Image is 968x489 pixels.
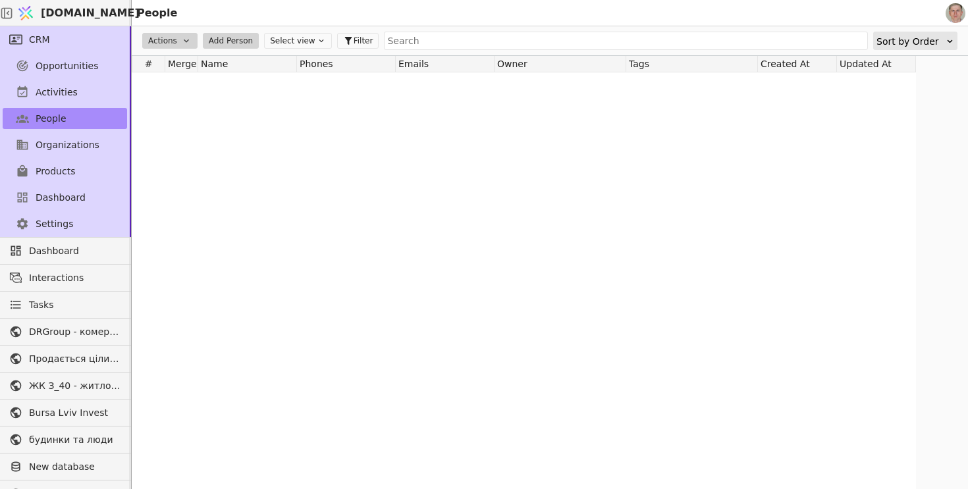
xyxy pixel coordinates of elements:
a: [DOMAIN_NAME] [13,1,132,26]
a: Organizations [3,134,127,155]
span: [DOMAIN_NAME] [41,5,140,21]
button: Select view [264,33,331,49]
span: Products [36,165,75,178]
a: People [3,108,127,129]
span: CRM [29,33,50,47]
span: Dashboard [36,191,86,205]
a: Продається цілий будинок [PERSON_NAME] нерухомість [3,348,127,369]
a: будинки та люди [3,429,127,450]
input: Search [384,32,868,50]
a: Opportunities [3,55,127,76]
span: Tags [629,59,649,69]
img: Logo [16,1,36,26]
span: DRGroup - комерційна нерухоомість [29,325,121,339]
button: Actions [142,33,198,49]
span: Settings [36,217,73,231]
span: Owner [497,59,527,69]
span: Organizations [36,138,99,152]
a: Bursa Lviv Invest [3,402,127,423]
span: ЖК З_40 - житлова та комерційна нерухомість класу Преміум [29,379,121,393]
h2: People [132,5,177,21]
span: Phones [300,59,333,69]
a: Activities [3,82,127,103]
span: Dashboard [29,244,121,258]
span: Bursa Lviv Invest [29,406,121,420]
a: Products [3,161,127,182]
span: Name [201,59,228,69]
button: Filter [337,33,379,49]
span: будинки та люди [29,433,121,447]
span: Filter [354,35,373,47]
button: Add Person [203,33,259,49]
a: CRM [3,29,127,50]
span: People [36,112,67,126]
a: ЖК З_40 - житлова та комерційна нерухомість класу Преміум [3,375,127,396]
span: New database [29,460,121,474]
span: Interactions [29,271,121,285]
span: Opportunities [36,59,99,73]
span: Продається цілий будинок [PERSON_NAME] нерухомість [29,352,121,366]
span: Created At [761,59,810,69]
div: Sort by Order [876,32,946,51]
a: Interactions [3,267,127,288]
a: Settings [3,213,127,234]
a: New database [3,456,127,477]
span: Merge [168,59,197,69]
span: Updated At [840,59,892,69]
a: DRGroup - комерційна нерухоомість [3,321,127,342]
span: Emails [398,59,429,69]
img: 1560949290925-CROPPED-IMG_0201-2-.jpg [946,3,965,23]
a: Dashboard [3,187,127,208]
a: Dashboard [3,240,127,261]
a: Tasks [3,294,127,315]
span: Tasks [29,298,54,312]
div: # [132,56,165,72]
span: Activities [36,86,78,99]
